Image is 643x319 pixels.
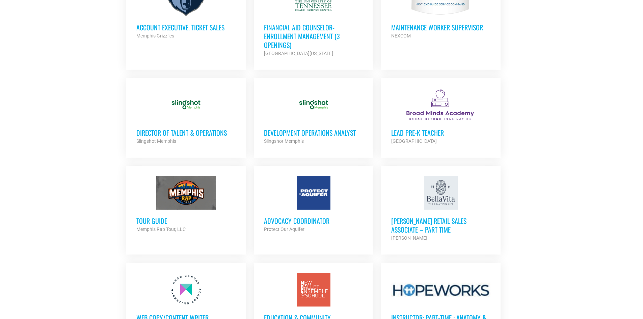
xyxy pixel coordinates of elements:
a: Development Operations Analyst Slingshot Memphis [254,78,373,155]
h3: Director of Talent & Operations [136,128,236,137]
h3: Financial Aid Counselor-Enrollment Management (3 Openings) [264,23,363,49]
a: Advocacy Coordinator Protect Our Aquifer [254,166,373,243]
strong: [GEOGRAPHIC_DATA] [391,138,437,144]
strong: Slingshot Memphis [136,138,176,144]
h3: Account Executive, Ticket Sales [136,23,236,32]
h3: Lead Pre-K Teacher [391,128,490,137]
h3: MAINTENANCE WORKER SUPERVISOR [391,23,490,32]
h3: Tour Guide [136,216,236,225]
h3: [PERSON_NAME] Retail Sales Associate – Part Time [391,216,490,234]
h3: Development Operations Analyst [264,128,363,137]
strong: Slingshot Memphis [264,138,304,144]
h3: Advocacy Coordinator [264,216,363,225]
strong: Memphis Grizzlies [136,33,174,38]
a: [PERSON_NAME] Retail Sales Associate – Part Time [PERSON_NAME] [381,166,501,252]
a: Director of Talent & Operations Slingshot Memphis [126,78,246,155]
a: Tour Guide Memphis Rap Tour, LLC [126,166,246,243]
strong: Memphis Rap Tour, LLC [136,227,186,232]
strong: Protect Our Aquifer [264,227,304,232]
a: Lead Pre-K Teacher [GEOGRAPHIC_DATA] [381,78,501,155]
strong: [GEOGRAPHIC_DATA][US_STATE] [264,51,333,56]
strong: NEXCOM [391,33,411,38]
strong: [PERSON_NAME] [391,235,427,241]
